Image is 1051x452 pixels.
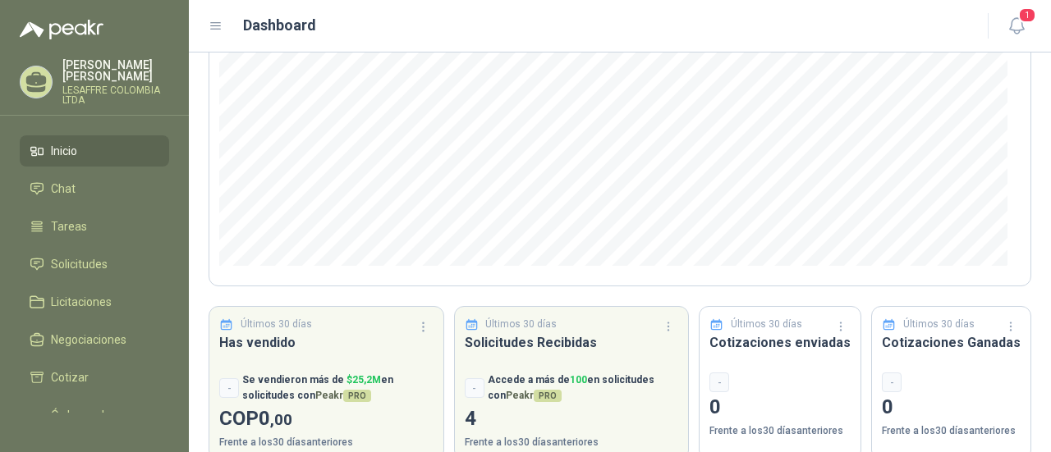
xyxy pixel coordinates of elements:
h3: Cotizaciones enviadas [709,332,851,353]
p: 0 [882,392,1021,423]
p: Últimos 30 días [241,317,312,332]
span: Inicio [51,142,77,160]
span: ,00 [270,410,292,429]
span: Chat [51,180,76,198]
span: Cotizar [51,368,89,386]
a: Órdenes de Compra [20,399,169,449]
p: [PERSON_NAME] [PERSON_NAME] [62,59,169,82]
p: Últimos 30 días [485,317,557,332]
a: Chat [20,173,169,204]
span: 100 [570,374,587,386]
span: 1 [1018,7,1036,23]
p: Frente a los 30 días anteriores [465,435,679,450]
h3: Cotizaciones Ganadas [882,332,1021,353]
button: 1 [1002,11,1031,41]
p: Accede a más de en solicitudes con [488,372,679,404]
span: PRO [343,390,371,402]
h3: Has vendido [219,332,434,353]
p: Últimos 30 días [731,317,802,332]
p: Frente a los 30 días anteriores [709,423,851,439]
p: Se vendieron más de en solicitudes con [242,372,434,404]
span: Peakr [506,390,562,401]
span: 0 [259,407,292,430]
div: - [219,378,239,398]
p: Frente a los 30 días anteriores [882,423,1021,439]
img: Logo peakr [20,20,103,39]
span: Negociaciones [51,331,126,349]
div: - [465,378,484,398]
a: Solicitudes [20,249,169,280]
a: Inicio [20,135,169,167]
a: Tareas [20,211,169,242]
p: 0 [709,392,851,423]
span: Licitaciones [51,293,112,311]
p: COP [219,404,434,435]
p: Últimos 30 días [903,317,975,332]
span: PRO [534,390,562,402]
p: LESAFFRE COLOMBIA LTDA [62,85,169,105]
div: - [882,372,902,392]
a: Licitaciones [20,286,169,317]
div: - [709,372,729,392]
p: Frente a los 30 días anteriores [219,435,434,450]
span: Órdenes de Compra [51,406,154,442]
h1: Dashboard [243,14,316,37]
span: $ 25,2M [347,374,381,386]
span: Tareas [51,217,87,235]
span: Solicitudes [51,255,108,273]
h3: Solicitudes Recibidas [465,332,679,353]
span: Peakr [315,390,371,401]
a: Negociaciones [20,324,169,355]
a: Cotizar [20,362,169,393]
p: 4 [465,404,679,435]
